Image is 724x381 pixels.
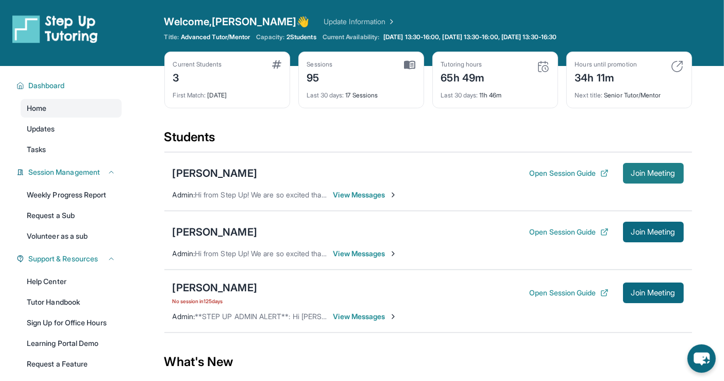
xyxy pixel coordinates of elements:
img: card [272,60,281,69]
div: [PERSON_NAME] [173,280,257,295]
span: First Match : [173,91,206,99]
span: Title: [164,33,179,41]
img: logo [12,14,98,43]
span: Join Meeting [631,290,676,296]
a: [DATE] 13:30-16:00, [DATE] 13:30-16:00, [DATE] 13:30-16:30 [381,33,559,41]
span: View Messages [333,249,398,259]
a: Updates [21,120,122,138]
div: 34h 11m [575,69,637,85]
span: Capacity: [256,33,284,41]
span: Tasks [27,144,46,155]
span: Dashboard [28,80,65,91]
button: Join Meeting [623,222,684,242]
div: 11h 46m [441,85,549,100]
img: card [404,60,415,70]
img: card [537,60,549,73]
span: Next title : [575,91,603,99]
span: Welcome, [PERSON_NAME] 👋 [164,14,310,29]
button: Dashboard [24,80,115,91]
button: chat-button [687,344,716,373]
div: [PERSON_NAME] [173,225,257,239]
span: Join Meeting [631,229,676,235]
a: Learning Portal Demo [21,334,122,353]
span: Admin : [173,312,195,321]
button: Open Session Guide [529,168,608,178]
button: Support & Resources [24,254,115,264]
button: Open Session Guide [529,288,608,298]
span: [DATE] 13:30-16:00, [DATE] 13:30-16:00, [DATE] 13:30-16:30 [383,33,557,41]
button: Join Meeting [623,283,684,303]
span: Last 30 days : [307,91,344,99]
div: Current Students [173,60,222,69]
button: Join Meeting [623,163,684,184]
img: Chevron-Right [389,250,397,258]
img: Chevron-Right [389,191,397,199]
span: Current Availability: [323,33,379,41]
a: Tasks [21,140,122,159]
div: 95 [307,69,333,85]
span: No session in 125 days [173,297,257,305]
span: Advanced Tutor/Mentor [181,33,250,41]
img: Chevron Right [385,16,396,27]
a: Tutor Handbook [21,293,122,311]
div: [PERSON_NAME] [173,166,257,180]
a: Request a Sub [21,206,122,225]
a: Sign Up for Office Hours [21,313,122,332]
div: Students [164,129,692,152]
span: 2 Students [287,33,316,41]
a: Weekly Progress Report [21,186,122,204]
div: Tutoring hours [441,60,485,69]
span: View Messages [333,190,398,200]
a: Help Center [21,272,122,291]
div: Senior Tutor/Mentor [575,85,683,100]
a: Update Information [324,16,396,27]
a: Request a Feature [21,355,122,373]
a: Home [21,99,122,118]
span: Admin : [173,190,195,199]
span: Join Meeting [631,170,676,176]
span: Session Management [28,167,100,177]
div: 65h 49m [441,69,485,85]
span: Admin : [173,249,195,258]
img: card [671,60,683,73]
button: Session Management [24,167,115,177]
div: 17 Sessions [307,85,415,100]
a: Volunteer as a sub [21,227,122,245]
img: Chevron-Right [389,312,397,321]
span: Support & Resources [28,254,98,264]
span: Last 30 days : [441,91,478,99]
span: Updates [27,124,55,134]
div: [DATE] [173,85,281,100]
div: 3 [173,69,222,85]
div: Hours until promotion [575,60,637,69]
span: Home [27,103,46,113]
span: View Messages [333,311,398,322]
button: Open Session Guide [529,227,608,237]
div: Sessions [307,60,333,69]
